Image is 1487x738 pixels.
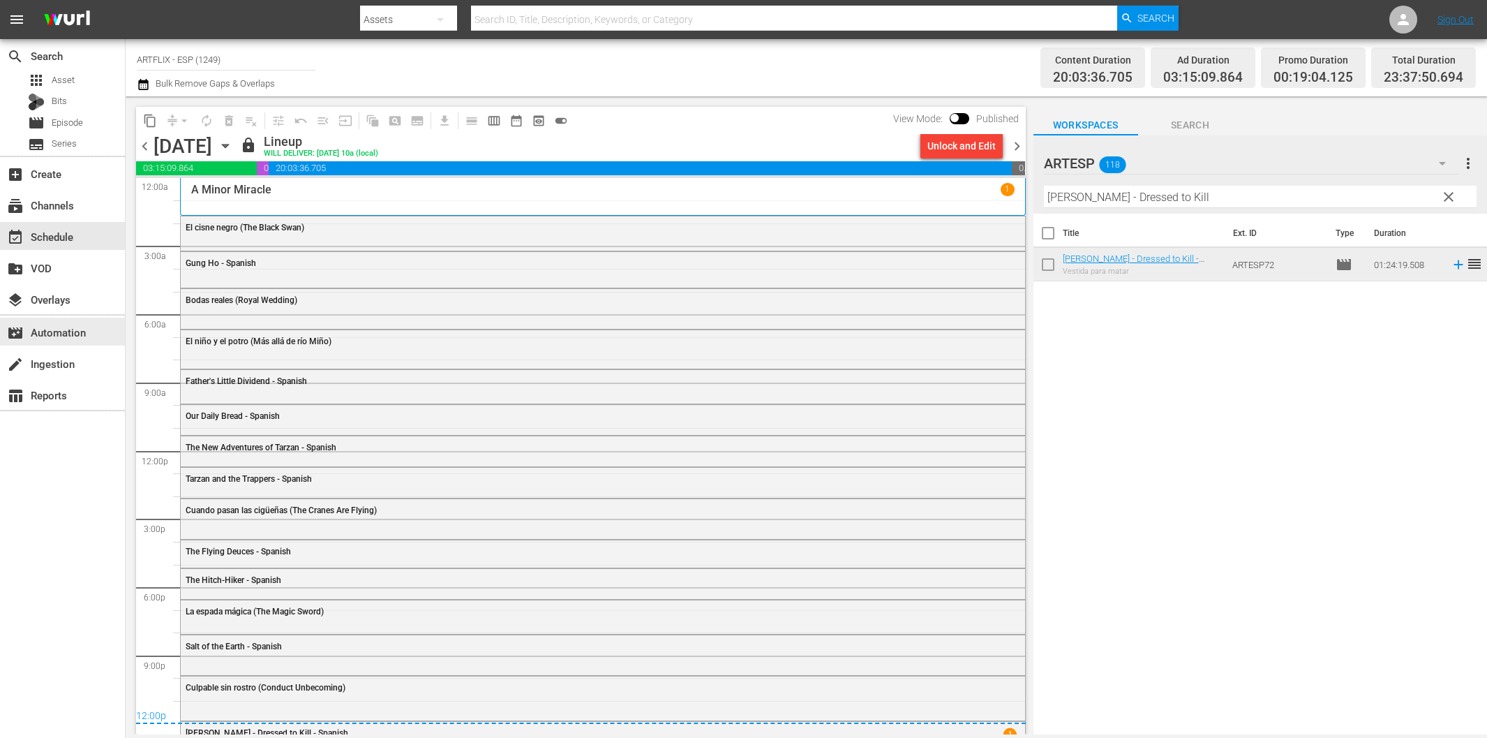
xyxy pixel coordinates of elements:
[28,115,45,131] span: Episode
[1012,161,1026,175] span: 00:22:09.306
[920,133,1003,158] button: Unlock and Edit
[1273,50,1353,70] div: Promo Duration
[1225,214,1327,253] th: Ext. ID
[186,728,348,738] span: [PERSON_NAME] - Dressed to Kill - Spanish
[257,161,269,175] span: 00:19:04.125
[886,113,950,124] span: View Mode:
[7,356,24,373] span: create
[136,710,1026,724] div: 12:00p
[1163,50,1243,70] div: Ad Duration
[1063,214,1225,253] th: Title
[52,116,83,130] span: Episode
[269,161,1012,175] span: 20:03:36.705
[1005,184,1010,194] p: 1
[186,505,377,515] span: Cuando pasan las cigüeñas (The Cranes Are Flying)
[1437,14,1474,25] a: Sign Out
[7,260,24,277] span: create_new_folder
[7,229,24,246] span: Schedule
[136,161,257,175] span: 03:15:09.864
[186,547,291,556] span: The Flying Deuces - Spanish
[52,137,77,151] span: Series
[950,113,959,123] span: Toggle to switch from Published to Draft view.
[509,114,523,128] span: date_range_outlined
[1008,138,1026,155] span: chevron_right
[927,133,996,158] div: Unlock and Edit
[1451,257,1466,272] svg: Add to Schedule
[264,134,378,149] div: Lineup
[1033,117,1138,134] span: Workspaces
[1227,248,1330,281] td: ARTESP72
[186,607,324,617] span: La espada mágica (The Magic Sword)
[264,149,378,158] div: WILL DELIVER: [DATE] 10a (local)
[28,72,45,89] span: Asset
[52,94,67,108] span: Bits
[7,388,24,404] span: table_chart
[143,114,157,128] span: content_copy
[1384,70,1463,86] span: 23:37:50.694
[154,135,212,158] div: [DATE]
[1466,256,1483,272] span: reorder
[969,113,1026,124] span: Published
[7,325,24,341] span: Automation
[1273,70,1353,86] span: 00:19:04.125
[240,137,257,154] span: lock
[7,292,24,309] span: Overlays
[1460,155,1477,172] span: more_vert
[1063,267,1222,276] div: Vestida para matar
[554,114,568,128] span: toggle_on
[1163,70,1243,86] span: 03:15:09.864
[186,474,312,484] span: Tarzan and the Trappers - Spanish
[186,411,280,421] span: Our Daily Bread - Spanish
[1053,70,1133,86] span: 20:03:36.705
[186,575,281,585] span: The Hitch-Hiker - Spanish
[1437,185,1459,207] button: clear
[334,110,357,132] span: Update Metadata from Key Asset
[7,48,24,65] span: Search
[532,114,546,128] span: preview_outlined
[186,683,345,693] span: Culpable sin rostro (Conduct Unbecoming)
[186,295,297,305] span: Bodas reales (Royal Wedding)
[1366,214,1449,253] th: Duration
[1044,144,1459,183] div: ARTESP
[186,642,282,651] span: Salt of the Earth - Spanish
[186,376,307,386] span: Father's Little Dividend - Spanish
[1063,253,1204,274] a: [PERSON_NAME] - Dressed to Kill - Spanish
[186,337,331,346] span: El niño y el potro (Más allá de río Miño)
[186,443,336,452] span: The New Adventures of Tarzan - Spanish
[1327,214,1366,253] th: Type
[186,258,256,268] span: Gung Ho - Spanish
[7,198,24,214] span: subscriptions
[1440,189,1457,205] span: clear
[1053,50,1133,70] div: Content Duration
[8,11,25,28] span: menu
[154,78,275,89] span: Bulk Remove Gaps & Overlaps
[487,114,501,128] span: calendar_view_week_outlined
[1117,6,1179,31] button: Search
[28,94,45,110] div: Bits
[28,136,45,153] span: Series
[52,73,75,87] span: Asset
[191,183,271,196] p: A Minor Miracle
[7,166,24,183] span: add_box
[1460,147,1477,180] button: more_vert
[186,223,304,233] span: El cisne negro (The Black Swan)
[136,138,154,155] span: chevron_left
[1384,50,1463,70] div: Total Duration
[1336,256,1352,273] span: Episode
[33,3,100,36] img: ans4CAIJ8jUAAAAAAAAAAAAAAAAAAAAAAAAgQb4GAAAAAAAAAAAAAAAAAAAAAAAAJMjXAAAAAAAAAAAAAAAAAAAAAAAAgAT5G...
[1368,248,1445,281] td: 01:24:19.508
[1137,6,1174,31] span: Search
[1138,117,1243,134] span: Search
